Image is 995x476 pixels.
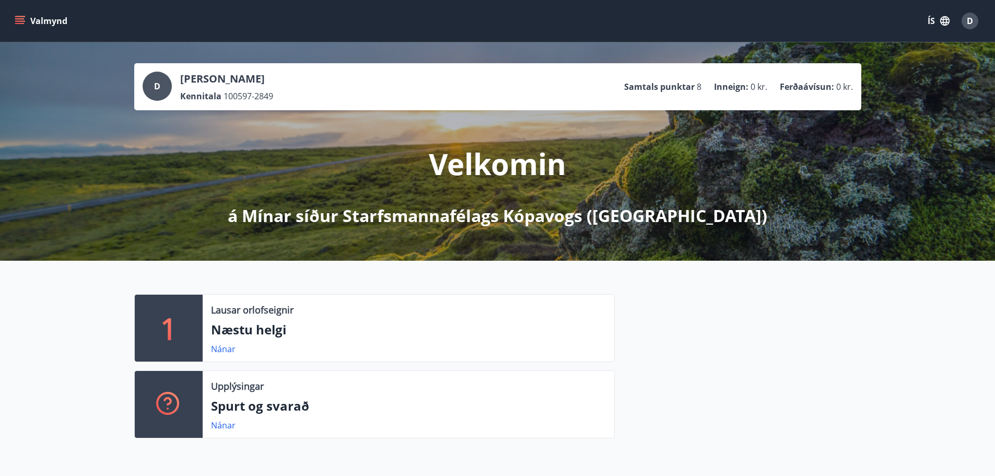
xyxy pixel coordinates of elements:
p: Inneign : [714,81,748,92]
a: Nánar [211,420,236,431]
p: Næstu helgi [211,321,606,339]
p: á Mínar síður Starfsmannafélags Kópavogs ([GEOGRAPHIC_DATA]) [228,204,767,227]
span: D [154,80,160,92]
span: 8 [697,81,701,92]
p: Spurt og svarað [211,397,606,415]
button: D [957,8,982,33]
button: menu [13,11,72,30]
a: Nánar [211,343,236,355]
p: Samtals punktar [624,81,695,92]
p: Ferðaávísun : [780,81,834,92]
p: Kennitala [180,90,221,102]
p: Upplýsingar [211,379,264,393]
p: [PERSON_NAME] [180,72,273,86]
p: Velkomin [429,144,566,183]
span: 100597-2849 [224,90,273,102]
span: 0 kr. [836,81,853,92]
span: 0 kr. [751,81,767,92]
span: D [967,15,973,27]
button: ÍS [922,11,955,30]
p: Lausar orlofseignir [211,303,294,317]
p: 1 [160,308,177,348]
